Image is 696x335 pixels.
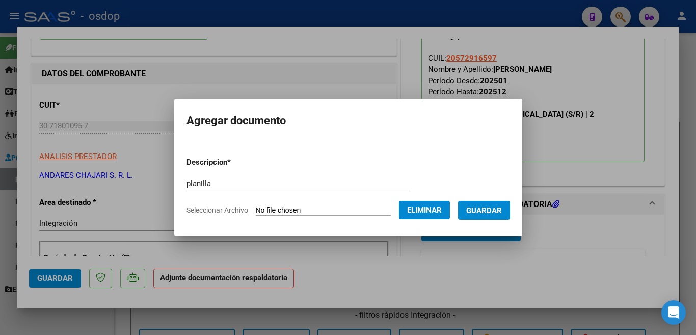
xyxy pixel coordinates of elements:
span: Seleccionar Archivo [186,206,248,214]
span: Eliminar [407,205,442,215]
h2: Agregar documento [186,111,510,131]
button: Eliminar [399,201,450,219]
span: Guardar [466,206,502,215]
div: Open Intercom Messenger [661,300,686,325]
button: Guardar [458,201,510,220]
p: Descripcion [186,157,284,168]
